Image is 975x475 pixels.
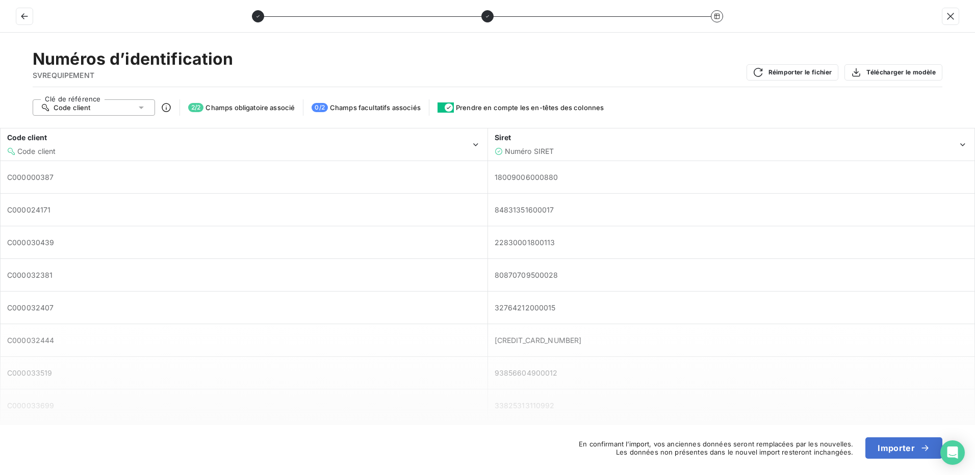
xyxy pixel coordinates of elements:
span: Champs obligatoire associé [206,103,295,112]
button: Télécharger le modèle [844,64,942,81]
span: 2 / 2 [188,103,203,112]
span: C000032381 [7,271,53,279]
span: C000032407 [7,303,54,312]
span: C000030439 [7,238,55,247]
span: C000033699 [7,401,55,410]
span: 33825313110992 [495,401,555,410]
span: 93856604900012 [495,368,558,377]
span: Champs facultatifs associés [330,103,421,112]
span: Code client [17,147,56,155]
span: 80870709500028 [495,271,558,279]
span: 22830001800113 [495,238,555,247]
span: 0 / 2 [312,103,327,112]
span: 32764212000015 [495,303,556,312]
span: 84831351600017 [495,205,554,214]
span: C000032444 [7,336,55,345]
span: C000000387 [7,173,54,181]
th: Code client [1,128,488,161]
span: Siret [495,133,511,142]
h2: Numéros d’identification [33,49,234,69]
span: C000024171 [7,205,51,214]
span: En confirmant l’import, vos anciennes données seront remplacées par les nouvelles. Les données no... [573,440,853,456]
th: Siret [487,128,975,161]
span: Code client [54,103,91,112]
span: SVREQUIPEMENT [33,70,234,81]
span: Prendre en compte les en-têtes des colonnes [456,103,604,112]
span: Numéro SIRET [505,147,554,155]
span: Code client [7,133,47,142]
span: C000033519 [7,368,53,377]
button: Importer [865,437,942,459]
button: Réimporter le fichier [747,64,839,81]
span: [CREDIT_CARD_NUMBER] [495,336,582,345]
span: 18009006000880 [495,173,558,181]
div: Open Intercom Messenger [940,440,965,465]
